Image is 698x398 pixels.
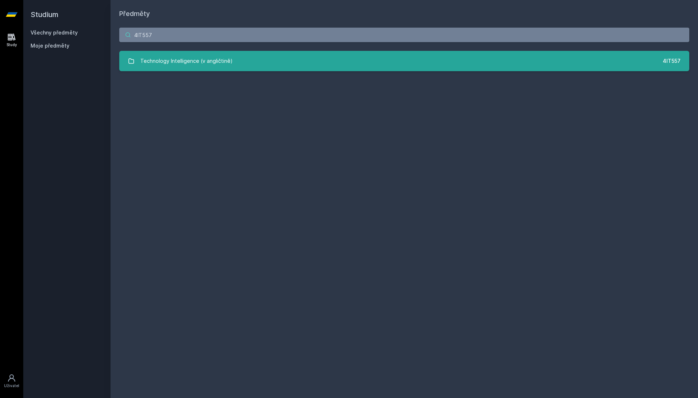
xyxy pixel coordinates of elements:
[1,370,22,392] a: Uživatel
[119,9,689,19] h1: Předměty
[1,29,22,51] a: Study
[119,28,689,42] input: Název nebo ident předmětu…
[7,42,17,48] div: Study
[4,383,19,389] div: Uživatel
[119,51,689,71] a: Technology Intelligence (v angličtině) 4IT557
[31,42,69,49] span: Moje předměty
[663,57,681,65] div: 4IT557
[140,54,233,68] div: Technology Intelligence (v angličtině)
[31,29,78,36] a: Všechny předměty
